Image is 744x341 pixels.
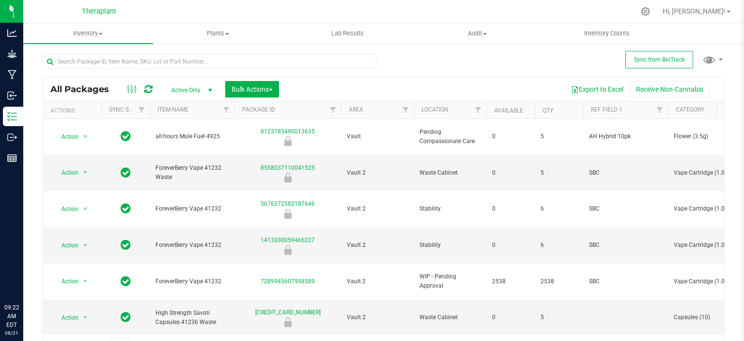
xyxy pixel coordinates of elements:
input: Search Package ID, Item Name, SKU, Lot or Part Number... [43,54,376,69]
span: Vault 2 [347,204,408,213]
span: SBC [589,168,662,178]
span: ForeverBerry Vape 41232 [155,241,229,250]
span: 5 [541,168,577,178]
button: Receive Non-Cannabis [630,81,710,97]
span: 0 [492,313,529,322]
p: 09:22 AM EDT [4,303,19,329]
span: Action [53,202,79,216]
span: 6 [541,241,577,250]
span: In Sync [121,202,131,215]
span: In Sync [121,238,131,252]
span: Waste Cabinet [419,168,480,178]
span: select [79,202,92,216]
span: SBC [589,241,662,250]
a: Available [494,107,523,114]
div: Newly Received [233,317,342,327]
span: ForeverBerry Vape 41232 [155,277,229,286]
span: Stability [419,241,480,250]
span: Theraplant [82,7,116,16]
a: Ref Field 1 [591,106,622,113]
span: Vault 2 [347,313,408,322]
span: 0 [492,241,529,250]
span: 2538 [541,277,577,286]
span: Action [53,130,79,144]
span: 5 [541,132,577,141]
span: Vault 2 [347,168,408,178]
span: AH Hybrid 10pk [589,132,662,141]
a: Category [676,106,704,113]
a: Plants [153,23,283,44]
a: Filter [325,102,341,118]
a: Filter [398,102,414,118]
span: 6 [541,204,577,213]
span: High Strength Savoti Capsules 41236 Waste [155,309,229,327]
inline-svg: Inventory [7,112,17,121]
span: Action [53,311,79,325]
iframe: Resource center unread badge [29,262,40,274]
span: 2538 [492,277,529,286]
a: Sync Status [109,106,146,113]
iframe: Resource center [10,263,39,292]
span: Sync from BioTrack [634,56,685,63]
inline-svg: Grow [7,49,17,59]
span: 0 [492,204,529,213]
a: 7289945607958589 [261,278,315,285]
a: [CREDIT_CARD_NUMBER] [255,309,321,316]
span: Hi, [PERSON_NAME]! [663,7,726,15]
span: Vault [347,132,408,141]
span: 0 [492,132,529,141]
a: Filter [470,102,486,118]
a: Area [349,106,363,113]
span: select [79,166,92,179]
span: Audit [413,29,542,38]
a: Filter [218,102,234,118]
span: In Sync [121,310,131,324]
a: Location [421,106,449,113]
div: Newly Received [233,136,342,146]
span: Action [53,239,79,252]
span: Bulk Actions [232,85,273,93]
a: Filter [652,102,668,118]
span: In Sync [121,130,131,143]
span: WIP - Pending Approval [419,272,480,291]
span: Lab Results [318,29,377,38]
a: Qty [542,107,553,114]
span: all:hours Mule Fuel 4925 [155,132,229,141]
span: Vault 2 [347,241,408,250]
span: Waste Cabinet [419,313,480,322]
a: Filter [134,102,150,118]
span: SBC [589,204,662,213]
div: Newly Received [233,245,342,255]
div: Actions [50,107,97,114]
button: Sync from BioTrack [625,51,693,68]
a: Lab Results [283,23,413,44]
button: Export to Excel [565,81,630,97]
inline-svg: Analytics [7,28,17,38]
a: 8558037110041525 [261,164,315,171]
inline-svg: Reports [7,153,17,163]
a: Inventory Counts [542,23,672,44]
span: Action [53,166,79,179]
button: Bulk Actions [225,81,279,97]
inline-svg: Manufacturing [7,70,17,80]
span: In Sync [121,275,131,288]
span: Stability [419,204,480,213]
span: select [79,311,92,325]
inline-svg: Outbound [7,132,17,142]
span: select [79,239,92,252]
div: Newly Received [233,209,342,219]
a: 1413030059466227 [261,237,315,244]
div: Manage settings [639,7,651,16]
span: Inventory Counts [571,29,643,38]
span: Action [53,275,79,288]
span: All Packages [50,84,119,95]
span: 5 [541,313,577,322]
span: SBC [589,277,662,286]
div: Newly Received [233,173,342,182]
span: Vault 2 [347,277,408,286]
span: 0 [492,168,529,178]
span: Plants [154,29,282,38]
span: Pending Compassionate Care [419,128,480,146]
a: Inventory [23,23,153,44]
span: ForeverBerry Vape 41232 Waste [155,163,229,182]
